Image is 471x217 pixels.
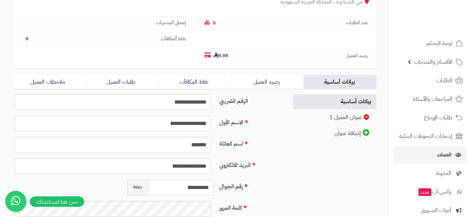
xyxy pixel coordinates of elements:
[426,38,452,48] span: لوحة التحكم
[216,137,285,148] label: اسم العائلة
[418,187,451,197] span: وآتس آب
[424,113,452,122] span: طلبات الإرجاع
[303,75,376,89] a: بيانات أساسية
[231,75,304,89] a: رصيد العميل
[436,168,451,178] span: المدونة
[26,35,28,42] b: 0
[393,72,467,89] a: الطلبات
[216,94,285,105] label: الرقم الضريبي
[158,75,231,89] a: نقاط المكافآت
[293,110,376,125] a: عنوان العميل 1
[293,94,376,109] a: بيانات أساسية
[12,75,85,89] a: ملاحظات العميل
[418,188,431,196] span: جديد
[393,91,467,107] a: المراجعات والأسئلة
[423,16,464,31] img: logo-2.png
[393,183,467,200] a: وآتس آبجديد
[414,57,452,67] span: الأقسام والمنتجات
[156,20,186,26] small: إجمالي المشتريات
[421,205,451,215] span: أدوات التسويق
[214,52,228,59] b: 0.00
[85,75,158,89] a: طلبات العميل
[346,52,368,59] small: رصيد العميل
[216,115,285,127] label: الاسم الأول
[213,20,216,26] b: 0
[346,20,368,26] small: عدد الطلبات
[216,201,285,212] label: كلمة المرور
[437,150,451,160] span: العملاء
[161,36,186,42] small: نقاط ألمكافآت
[216,158,285,169] label: البريد الالكتروني
[393,35,467,52] a: لوحة التحكم
[413,94,452,104] span: المراجعات والأسئلة
[216,180,285,191] label: رقم الجوال
[399,131,452,141] span: إشعارات التحويلات البنكية
[393,109,467,126] a: طلبات الإرجاع
[393,146,467,163] a: العملاء
[393,128,467,145] a: إشعارات التحويلات البنكية
[393,165,467,182] a: المدونة
[436,76,452,85] span: الطلبات
[127,180,148,195] span: +966
[293,126,376,141] a: إضافة عنوان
